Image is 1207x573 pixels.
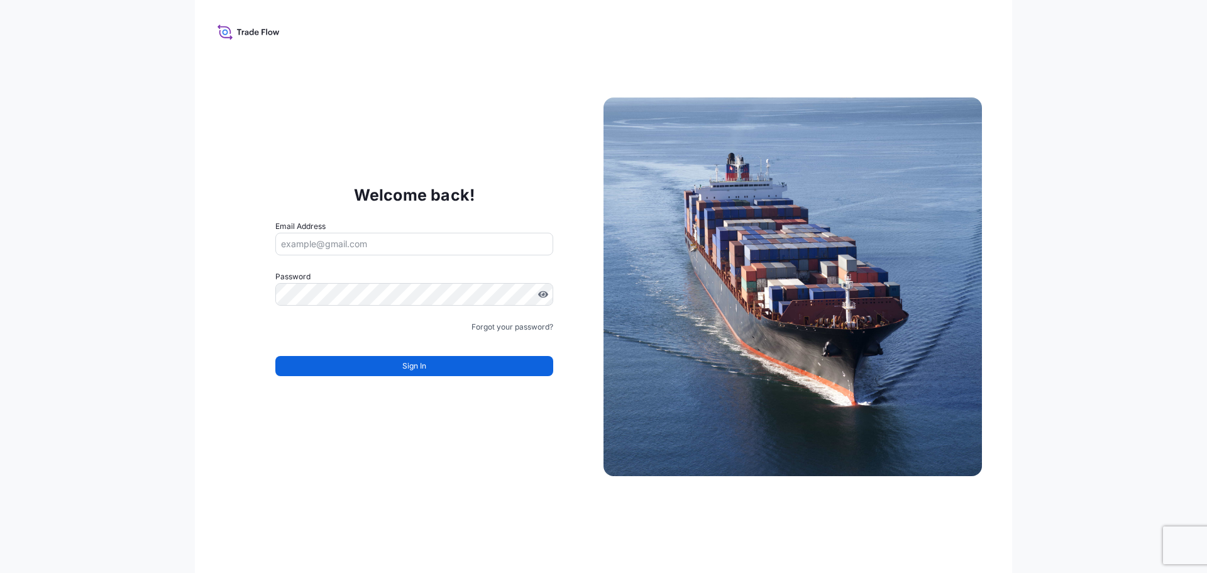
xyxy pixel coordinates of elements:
[538,289,548,299] button: Show password
[275,233,553,255] input: example@gmail.com
[275,356,553,376] button: Sign In
[603,97,982,476] img: Ship illustration
[471,321,553,333] a: Forgot your password?
[275,220,326,233] label: Email Address
[275,270,553,283] label: Password
[402,360,426,372] span: Sign In
[354,185,475,205] p: Welcome back!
